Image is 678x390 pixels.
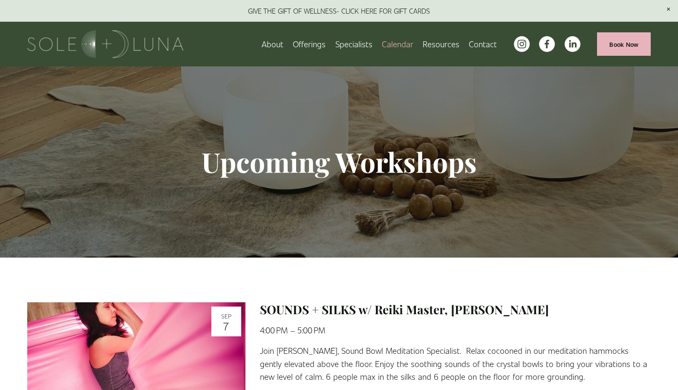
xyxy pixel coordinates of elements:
[262,37,283,52] a: About
[335,37,372,52] a: Specialists
[260,344,651,383] p: Join [PERSON_NAME], Sound Bowl Meditation Specialist. Relax cocooned in our meditation hammocks g...
[293,37,326,52] a: folder dropdown
[423,37,459,52] a: folder dropdown
[297,325,325,335] time: 5:00 PM
[539,36,555,52] a: facebook-unauth
[382,37,413,52] a: Calendar
[214,313,239,319] div: Sep
[27,30,184,58] img: Sole + Luna
[115,145,563,179] h1: Upcoming Workshops
[469,37,497,52] a: Contact
[514,36,530,52] a: instagram-unauth
[260,301,549,317] a: SOUNDS + SILKS w/ Reiki Master, [PERSON_NAME]
[293,37,326,51] span: Offerings
[214,320,239,331] div: 7
[565,36,580,52] a: LinkedIn
[597,32,651,56] a: Book Now
[423,37,459,51] span: Resources
[260,325,288,335] time: 4:00 PM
